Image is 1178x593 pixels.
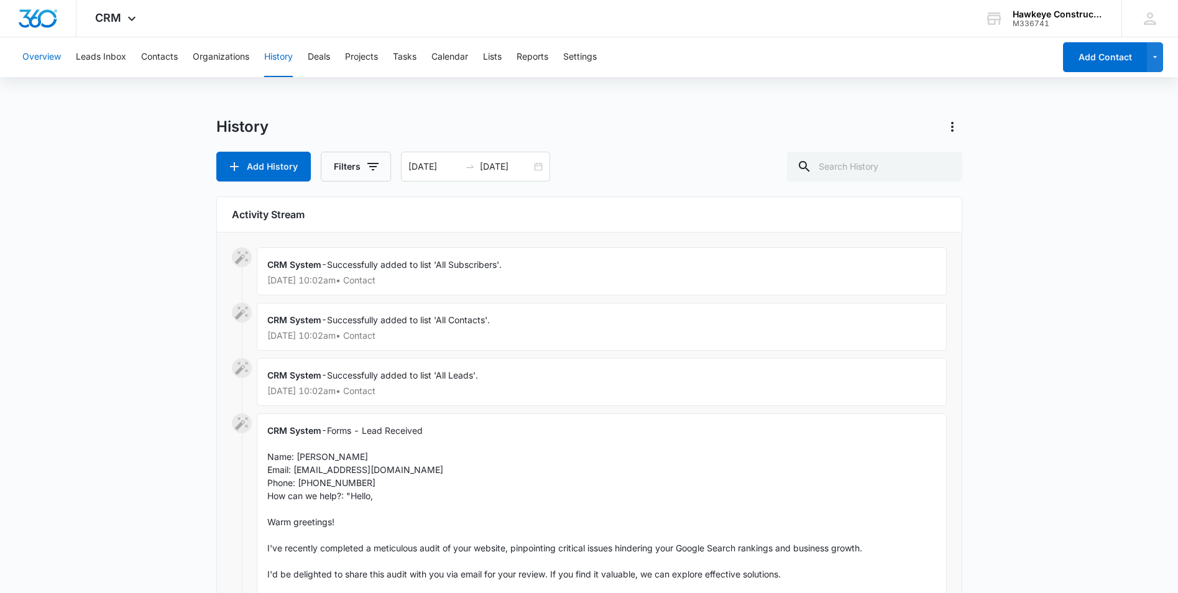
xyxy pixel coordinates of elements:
[22,37,61,77] button: Overview
[267,387,936,395] p: [DATE] 10:02am • Contact
[267,331,936,340] p: [DATE] 10:02am • Contact
[321,152,391,182] button: Filters
[267,425,321,436] span: CRM System
[1013,19,1103,28] div: account id
[95,11,121,24] span: CRM
[193,37,249,77] button: Organizations
[465,162,475,172] span: swap-right
[327,315,490,325] span: Successfully added to list 'All Contacts'.
[267,370,321,380] span: CRM System
[345,37,378,77] button: Projects
[267,315,321,325] span: CRM System
[327,370,478,380] span: Successfully added to list 'All Leads'.
[264,37,293,77] button: History
[257,358,947,406] div: -
[431,37,468,77] button: Calendar
[787,152,962,182] input: Search History
[327,259,502,270] span: Successfully added to list 'All Subscribers'.
[141,37,178,77] button: Contacts
[1063,42,1147,72] button: Add Contact
[308,37,330,77] button: Deals
[465,162,475,172] span: to
[408,160,460,173] input: Start date
[1013,9,1103,19] div: account name
[216,152,311,182] button: Add History
[216,117,269,136] h1: History
[257,247,947,295] div: -
[232,207,947,222] h6: Activity Stream
[393,37,416,77] button: Tasks
[517,37,548,77] button: Reports
[480,160,531,173] input: End date
[942,117,962,137] button: Actions
[483,37,502,77] button: Lists
[76,37,126,77] button: Leads Inbox
[267,259,321,270] span: CRM System
[267,276,936,285] p: [DATE] 10:02am • Contact
[563,37,597,77] button: Settings
[257,303,947,351] div: -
